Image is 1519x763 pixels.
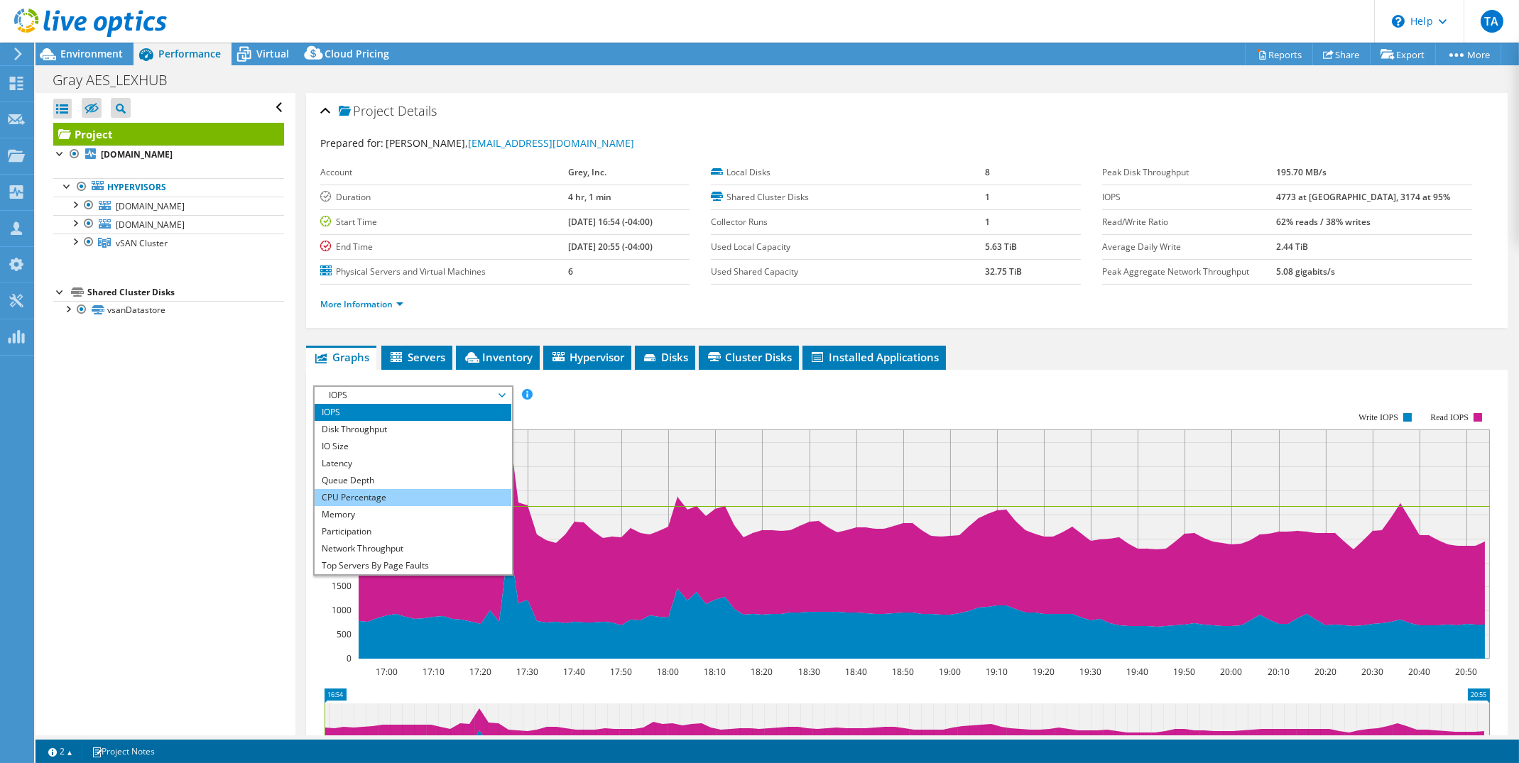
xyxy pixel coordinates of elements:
[657,666,679,678] text: 18:00
[398,102,437,119] span: Details
[985,191,990,203] b: 1
[315,523,511,540] li: Participation
[985,265,1022,278] b: 32.75 TiB
[711,190,984,204] label: Shared Cluster Disks
[810,350,939,364] span: Installed Applications
[1455,666,1477,678] text: 20:50
[516,666,538,678] text: 17:30
[711,215,984,229] label: Collector Runs
[1126,666,1148,678] text: 19:40
[642,350,688,364] span: Disks
[320,215,569,229] label: Start Time
[322,387,504,404] span: IOPS
[550,350,624,364] span: Hypervisor
[1314,666,1336,678] text: 20:20
[1268,666,1290,678] text: 20:10
[320,240,569,254] label: End Time
[1102,165,1276,180] label: Peak Disk Throughput
[986,666,1008,678] text: 19:10
[711,165,984,180] label: Local Disks
[315,472,511,489] li: Queue Depth
[798,666,820,678] text: 18:30
[1102,190,1276,204] label: IOPS
[320,165,569,180] label: Account
[53,146,284,164] a: [DOMAIN_NAME]
[985,216,990,228] b: 1
[320,190,569,204] label: Duration
[38,742,82,760] a: 2
[568,265,573,278] b: 6
[423,666,445,678] text: 17:10
[1392,15,1405,28] svg: \n
[325,47,389,60] span: Cloud Pricing
[563,666,585,678] text: 17:40
[101,148,173,160] b: [DOMAIN_NAME]
[315,455,511,472] li: Latency
[1102,215,1276,229] label: Read/Write Ratio
[1370,43,1436,65] a: Export
[158,47,221,60] span: Performance
[985,166,990,178] b: 8
[1276,241,1308,253] b: 2.44 TiB
[1430,412,1469,422] text: Read IOPS
[1079,666,1101,678] text: 19:30
[320,265,569,279] label: Physical Servers and Virtual Machines
[376,666,398,678] text: 17:00
[320,136,383,150] label: Prepared for:
[568,191,611,203] b: 4 hr, 1 min
[53,301,284,319] a: vsanDatastore
[53,197,284,215] a: [DOMAIN_NAME]
[463,350,533,364] span: Inventory
[60,47,123,60] span: Environment
[706,350,792,364] span: Cluster Disks
[53,234,284,252] a: vSAN Cluster
[1033,666,1055,678] text: 19:20
[751,666,773,678] text: 18:20
[320,298,403,310] a: More Information
[704,666,726,678] text: 18:10
[711,240,984,254] label: Used Local Capacity
[1276,166,1327,178] b: 195.70 MB/s
[1220,666,1242,678] text: 20:00
[256,47,289,60] span: Virtual
[339,104,394,119] span: Project
[46,72,190,88] h1: Gray AES_LEXHUB
[53,215,284,234] a: [DOMAIN_NAME]
[116,200,185,212] span: [DOMAIN_NAME]
[1276,216,1371,228] b: 62% reads / 38% writes
[711,265,984,279] label: Used Shared Capacity
[845,666,867,678] text: 18:40
[315,438,511,455] li: IO Size
[315,421,511,438] li: Disk Throughput
[116,219,185,231] span: [DOMAIN_NAME]
[568,216,653,228] b: [DATE] 16:54 (-04:00)
[1276,191,1450,203] b: 4773 at [GEOGRAPHIC_DATA], 3174 at 95%
[53,178,284,197] a: Hypervisors
[116,237,168,249] span: vSAN Cluster
[1361,666,1383,678] text: 20:30
[1408,666,1430,678] text: 20:40
[939,666,961,678] text: 19:00
[1276,265,1335,278] b: 5.08 gigabits/s
[1312,43,1371,65] a: Share
[1435,43,1501,65] a: More
[347,652,352,664] text: 0
[386,136,634,150] span: [PERSON_NAME],
[315,540,511,557] li: Network Throughput
[87,284,284,301] div: Shared Cluster Disks
[985,241,1017,253] b: 5.63 TiB
[568,241,653,253] b: [DATE] 20:55 (-04:00)
[469,666,491,678] text: 17:20
[1102,265,1276,279] label: Peak Aggregate Network Throughput
[82,742,165,760] a: Project Notes
[332,580,352,592] text: 1500
[1359,412,1398,422] text: Write IOPS
[1102,240,1276,254] label: Average Daily Write
[315,557,511,574] li: Top Servers By Page Faults
[468,136,634,150] a: [EMAIL_ADDRESS][DOMAIN_NAME]
[568,166,606,178] b: Grey, Inc.
[315,489,511,506] li: CPU Percentage
[1245,43,1313,65] a: Reports
[315,404,511,421] li: IOPS
[53,123,284,146] a: Project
